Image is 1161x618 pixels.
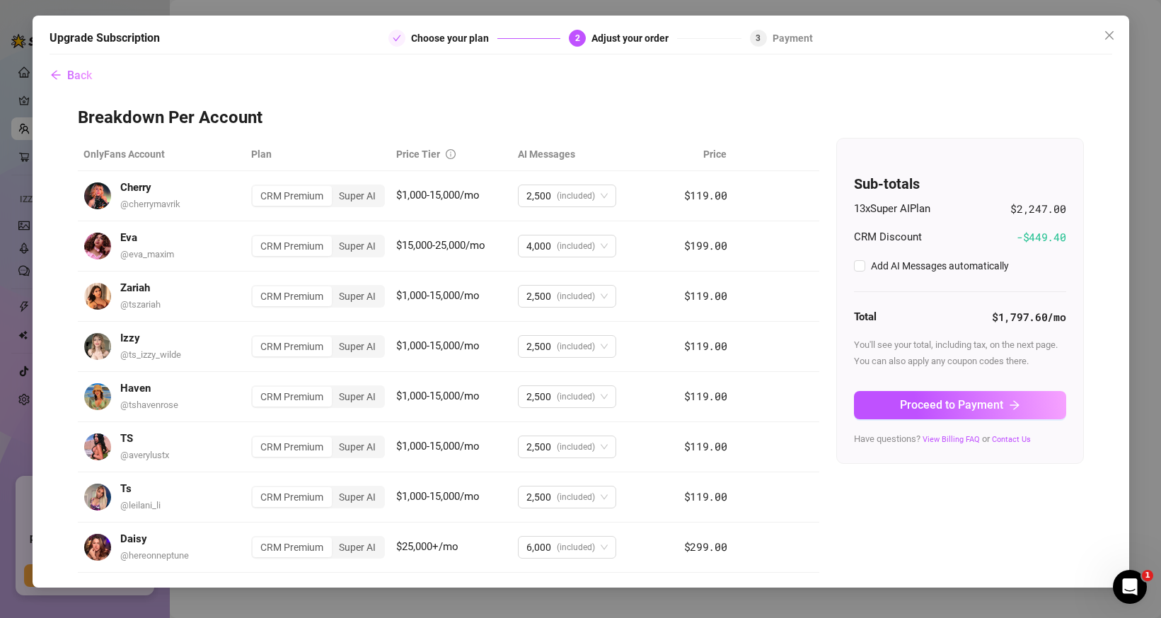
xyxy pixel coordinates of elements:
span: close [1104,30,1115,41]
h5: Upgrade Subscription [50,30,160,47]
span: Close [1098,30,1121,41]
div: Adjust your order [591,30,677,47]
span: $199.00 [684,238,727,252]
a: View Billing FAQ [923,435,980,444]
div: segmented control [251,235,385,257]
div: CRM Premium [253,286,331,306]
img: avatar.jpg [84,182,111,209]
h4: Sub-totals [854,174,1066,194]
div: CRM Premium [253,186,331,206]
div: CRM Premium [253,537,331,557]
div: Super AI [331,337,383,356]
img: avatar.jpg [84,333,111,360]
div: Super AI [331,286,383,306]
button: Close [1098,24,1121,47]
span: @ tszariah [120,299,161,310]
span: 2,500 [526,436,551,457]
img: avatar.jpg [84,534,111,561]
div: segmented control [251,285,385,308]
span: 2,500 [526,185,551,206]
strong: TS [120,432,133,445]
div: segmented control [251,486,385,508]
img: avatar.jpg [84,433,111,460]
span: @ cherrymavrik [120,199,180,209]
span: arrow-left [50,69,62,81]
span: -$ 449.40 [1017,229,1066,246]
div: Super AI [331,437,383,457]
span: 4,000 [526,235,551,257]
span: (included) [557,486,595,508]
strong: Eva [120,231,137,244]
div: CRM Premium [253,236,331,256]
span: (included) [557,286,595,307]
a: Contact Us [992,435,1031,444]
strong: Cherry [120,181,151,194]
div: Super AI [331,236,383,256]
span: $119.00 [684,489,727,503]
span: (included) [557,336,595,357]
div: Choose your plan [411,30,497,47]
span: $119.00 [684,389,727,403]
div: Super AI [331,387,383,407]
span: $119.00 [684,339,727,353]
span: $119.00 [684,439,727,453]
div: Super AI [331,537,383,557]
span: $1,000-15,000/mo [396,289,480,302]
div: segmented control [251,335,385,358]
th: Plan [246,138,391,171]
span: 2,500 [526,386,551,407]
th: Price [664,138,732,171]
th: AI Messages [512,138,664,171]
span: check [393,34,401,42]
strong: Haven [120,382,151,395]
span: $1,000-15,000/mo [396,440,480,453]
span: You'll see your total, including tax, on the next page. You can also apply any coupon codes there. [854,339,1058,366]
span: (included) [557,386,595,407]
div: Payment [773,30,813,47]
span: Have questions? or [854,433,1031,444]
span: 2 [575,33,580,43]
span: 1 [1142,570,1153,581]
div: Add AI Messages automatically [871,258,1009,274]
span: @ leilani_li [120,500,161,511]
span: $119.00 [684,188,727,202]
span: 2,500 [526,486,551,508]
span: arrow-right [1009,400,1020,411]
div: CRM Premium [253,437,331,457]
span: (included) [557,537,595,558]
span: 3 [756,33,761,43]
span: @ averylustx [120,450,169,460]
span: @ eva_maxim [120,249,174,260]
span: CRM Discount [854,229,922,246]
div: segmented control [251,185,385,207]
span: $25,000+/mo [396,540,458,553]
span: $1,000-15,000/mo [396,390,480,402]
button: Back [50,62,93,90]
img: avatar.jpg [84,383,111,410]
img: avatar.jpg [84,484,111,511]
span: (included) [557,436,595,457]
th: OnlyFans Account [78,138,246,171]
div: segmented control [251,385,385,408]
strong: $1,797.60 /mo [992,310,1065,324]
iframe: Intercom live chat [1113,570,1147,604]
strong: Total [854,310,877,323]
div: CRM Premium [253,387,331,407]
span: (included) [557,185,595,206]
span: Proceed to Payment [900,398,1003,412]
img: avatar.jpg [84,233,111,260]
span: info-circle [446,149,456,159]
button: Proceed to Paymentarrow-right [854,391,1066,419]
div: CRM Premium [253,487,331,507]
span: Back [67,69,92,82]
span: 6,000 [526,537,551,558]
h3: Breakdown Per Account [78,107,1084,129]
span: 2,500 [526,336,551,357]
strong: Ts [120,482,132,495]
strong: Daisy [120,532,147,545]
span: $119.00 [684,288,727,303]
div: CRM Premium [253,337,331,356]
img: avatar.jpg [84,283,111,310]
span: $15,000-25,000/mo [396,239,485,252]
span: @ ts_izzy_wilde [120,349,181,360]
